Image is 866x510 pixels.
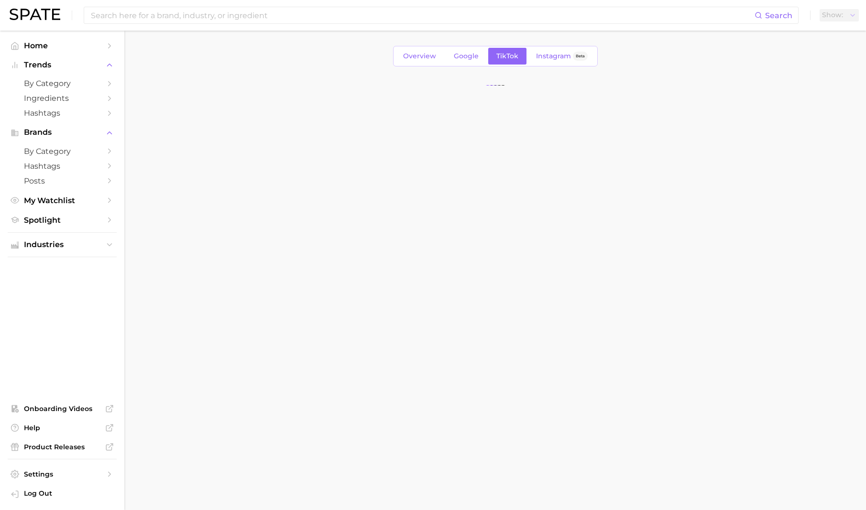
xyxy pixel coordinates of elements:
[24,216,100,225] span: Spotlight
[8,421,117,435] a: Help
[496,52,518,60] span: TikTok
[90,7,755,23] input: Search here for a brand, industry, or ingredient
[24,109,100,118] span: Hashtags
[24,489,109,498] span: Log Out
[395,48,444,65] a: Overview
[8,213,117,228] a: Spotlight
[24,176,100,185] span: Posts
[24,404,100,413] span: Onboarding Videos
[8,125,117,140] button: Brands
[528,48,596,65] a: InstagramBeta
[24,423,100,432] span: Help
[820,9,859,22] button: Show
[765,11,792,20] span: Search
[576,52,585,60] span: Beta
[24,196,100,205] span: My Watchlist
[8,58,117,72] button: Trends
[8,174,117,188] a: Posts
[24,41,100,50] span: Home
[24,470,100,478] span: Settings
[24,443,100,451] span: Product Releases
[488,48,526,65] a: TikTok
[8,38,117,53] a: Home
[24,61,100,69] span: Trends
[536,52,571,60] span: Instagram
[24,147,100,156] span: by Category
[8,159,117,174] a: Hashtags
[24,162,100,171] span: Hashtags
[8,486,117,502] a: Log out. Currently logged in with e-mail kerianne.adler@unilever.com.
[10,9,60,20] img: SPATE
[446,48,487,65] a: Google
[8,106,117,120] a: Hashtags
[8,401,117,416] a: Onboarding Videos
[454,52,479,60] span: Google
[8,467,117,481] a: Settings
[403,52,436,60] span: Overview
[24,94,100,103] span: Ingredients
[8,144,117,159] a: by Category
[24,79,100,88] span: by Category
[8,91,117,106] a: Ingredients
[822,12,843,18] span: Show
[8,440,117,454] a: Product Releases
[8,238,117,252] button: Industries
[24,240,100,249] span: Industries
[8,76,117,91] a: by Category
[8,193,117,208] a: My Watchlist
[24,128,100,137] span: Brands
